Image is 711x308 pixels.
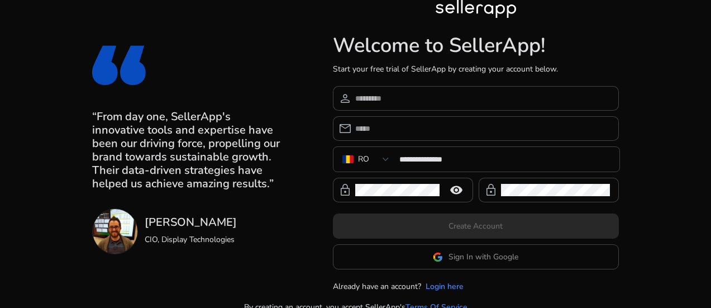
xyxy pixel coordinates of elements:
div: RO [358,153,369,165]
span: email [338,122,352,135]
p: Start your free trial of SellerApp by creating your account below. [333,63,619,75]
mat-icon: remove_red_eye [443,183,470,197]
span: lock [338,183,352,197]
h3: “From day one, SellerApp's innovative tools and expertise have been our driving force, propelling... [92,110,283,191]
span: person [338,92,352,105]
a: Login here [426,281,464,292]
h1: Welcome to SellerApp! [333,34,619,58]
h3: [PERSON_NAME] [145,216,237,229]
span: lock [484,183,498,197]
p: Already have an account? [333,281,421,292]
p: CIO, Display Technologies [145,234,237,245]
